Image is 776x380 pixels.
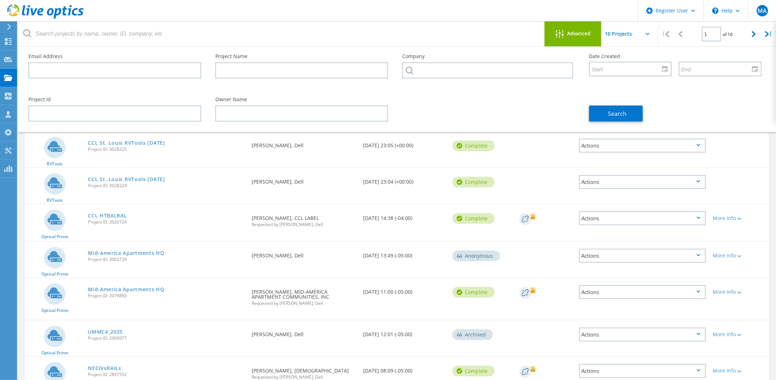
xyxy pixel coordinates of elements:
span: Project ID: 2897552 [88,373,245,377]
input: Start [590,62,666,76]
input: Search projects by name, owner, ID, company, etc [18,21,545,46]
div: [DATE] 14:38 (-04:00) [360,204,449,228]
div: Complete [452,177,495,188]
div: [PERSON_NAME], Dell [248,168,360,191]
div: More Info [713,253,765,258]
span: Requested by [PERSON_NAME], Dell [252,375,356,379]
div: Actions [579,175,706,189]
div: Actions [579,211,706,225]
span: Optical Prime [41,351,68,355]
span: RVTools [47,162,63,166]
div: | [659,21,673,47]
a: CCL HTBALRAL [88,213,127,218]
input: End [680,62,756,76]
div: Actions [579,328,706,342]
span: Requested by [PERSON_NAME], Dell [252,301,356,305]
div: Complete [452,366,495,376]
label: Email Address [28,54,201,59]
div: Actions [579,249,706,263]
a: Mid-America Apartments HQ [88,251,164,256]
div: [DATE] 11:00 (-05:00) [360,278,449,302]
span: Optical Prime [41,308,68,313]
div: Complete [452,287,495,298]
div: [DATE] 23:04 (+00:00) [360,168,449,191]
div: More Info [713,216,765,221]
span: Project ID: 2979893 [88,294,245,298]
span: Requested by [PERSON_NAME], Dell [252,222,356,227]
a: UMMC4_2025 [88,329,123,334]
div: [DATE] 13:49 (-05:00) [360,242,449,265]
div: [DATE] 12:01 (-05:00) [360,320,449,344]
span: Search [608,110,626,118]
svg: \n [712,7,719,14]
div: Actions [579,285,706,299]
span: Project ID: 3028225 [88,147,245,152]
div: Actions [579,139,706,153]
label: Company [402,54,575,59]
span: MA [757,8,767,14]
div: Anonymous [452,251,500,261]
span: Project ID: 2909977 [88,336,245,340]
span: Project ID: 3003729 [88,257,245,262]
span: Optical Prime [41,272,68,276]
div: Actions [579,364,706,378]
a: CCL St. Louis RVTools [DATE] [88,140,165,145]
label: Date Created [589,54,762,59]
span: Project ID: 3020724 [88,220,245,224]
span: RVTools [47,198,63,202]
label: Project Id [28,97,201,102]
div: Complete [452,140,495,151]
div: | [761,21,776,47]
span: Advanced [567,31,591,36]
div: More Info [713,289,765,294]
span: Optical Prime [41,235,68,239]
button: Search [589,106,643,122]
span: Project ID: 3028224 [88,184,245,188]
a: Mid-America Apartments HQ [88,287,164,292]
a: CCL St. Louis RVTools [DATE] [88,177,165,182]
div: [PERSON_NAME], Dell [248,320,360,344]
a: NECIVxRAILs [88,366,121,371]
div: Archived [452,329,493,340]
div: [DATE] 23:05 (+00:00) [360,132,449,155]
div: [PERSON_NAME], Dell [248,132,360,155]
div: More Info [713,332,765,337]
a: Live Optics Dashboard [7,15,84,20]
label: Project Name [215,54,388,59]
div: More Info [713,368,765,373]
label: Owner Name [215,97,388,102]
div: Complete [452,213,495,224]
div: [PERSON_NAME], MID-AMERICA APARTMENT COMMUNITIES, INC [248,278,360,313]
div: [PERSON_NAME], CCL LABEL [248,204,360,234]
span: of 10 [723,31,733,37]
div: [PERSON_NAME], Dell [248,242,360,265]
